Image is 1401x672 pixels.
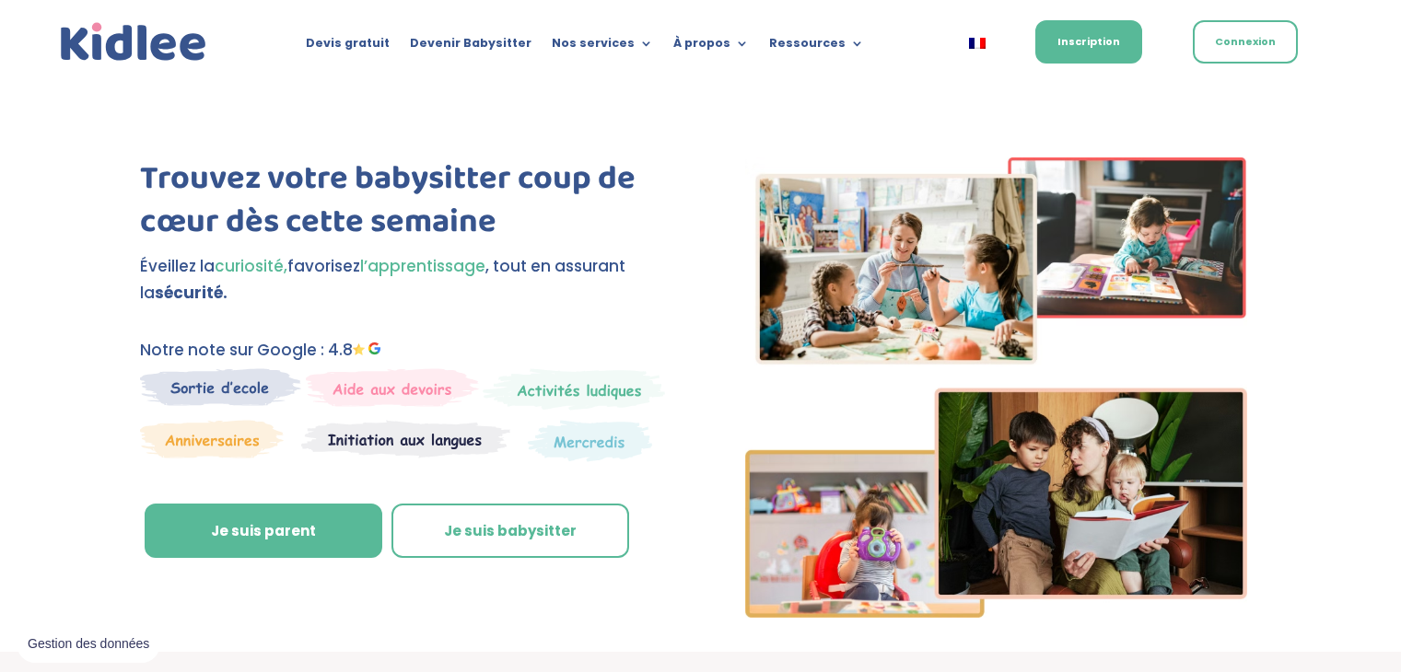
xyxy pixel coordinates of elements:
[140,368,301,406] img: Sortie decole
[483,368,665,411] img: Mercredi
[301,420,510,458] img: Atelier thematique
[215,255,287,277] span: curiosité,
[969,38,986,49] img: Français
[140,157,670,253] h1: Trouvez votre babysitter coup de cœur dès cette semaine
[528,420,652,462] img: Thematique
[140,253,670,307] p: Éveillez la favorisez , tout en assurant la
[140,337,670,364] p: Notre note sur Google : 4.8
[1035,20,1142,64] a: Inscription
[1193,20,1298,64] a: Connexion
[360,255,485,277] span: l’apprentissage
[769,37,864,57] a: Ressources
[306,37,390,57] a: Devis gratuit
[306,368,479,407] img: weekends
[391,504,629,559] a: Je suis babysitter
[145,504,382,559] a: Je suis parent
[140,420,284,458] img: Anniversaire
[745,601,1248,623] picture: Imgs-2
[17,625,160,664] button: Gestion des données
[56,18,211,66] a: Kidlee Logo
[28,636,149,653] span: Gestion des données
[552,37,653,57] a: Nos services
[673,37,749,57] a: À propos
[155,282,228,304] strong: sécurité.
[56,18,211,66] img: logo_kidlee_bleu
[410,37,531,57] a: Devenir Babysitter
